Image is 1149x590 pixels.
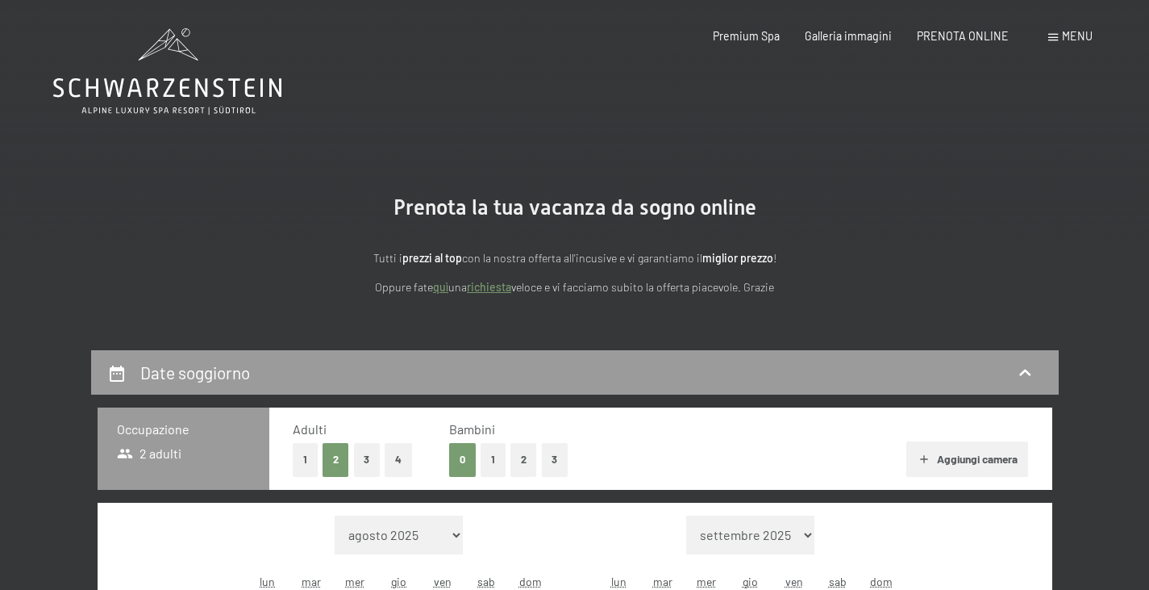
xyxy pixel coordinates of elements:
[434,575,452,588] abbr: venerdì
[433,280,448,294] a: quì
[697,575,716,588] abbr: mercoledì
[743,575,758,588] abbr: giovedì
[870,575,893,588] abbr: domenica
[402,251,462,265] strong: prezzi al top
[393,195,756,220] span: Prenota la tua vacanza da sogno online
[323,443,349,476] button: 2
[713,29,780,43] a: Premium Spa
[1062,29,1093,43] span: Menu
[345,575,364,588] abbr: mercoledì
[220,249,930,268] p: Tutti i con la nostra offerta all'incusive e vi garantiamo il !
[510,443,537,476] button: 2
[519,575,542,588] abbr: domenica
[391,575,406,588] abbr: giovedì
[467,280,511,294] a: richiesta
[117,445,182,462] span: 2 adulti
[611,575,627,588] abbr: lunedì
[140,362,250,383] h2: Date soggiorno
[293,421,327,437] span: Adulti
[260,575,275,588] abbr: lunedì
[354,443,381,476] button: 3
[481,443,506,476] button: 1
[220,278,930,297] p: Oppure fate una veloce e vi facciamo subito la offerta piacevole. Grazie
[829,575,847,588] abbr: sabato
[906,441,1028,477] button: Aggiungi camera
[117,421,250,438] h3: Occupazione
[653,575,672,588] abbr: martedì
[449,443,476,476] button: 0
[805,29,892,43] a: Galleria immagini
[917,29,1009,43] a: PRENOTA ONLINE
[385,443,412,476] button: 4
[293,443,318,476] button: 1
[449,421,495,437] span: Bambini
[477,575,495,588] abbr: sabato
[542,443,568,476] button: 3
[702,251,773,265] strong: miglior prezzo
[785,575,803,588] abbr: venerdì
[302,575,321,588] abbr: martedì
